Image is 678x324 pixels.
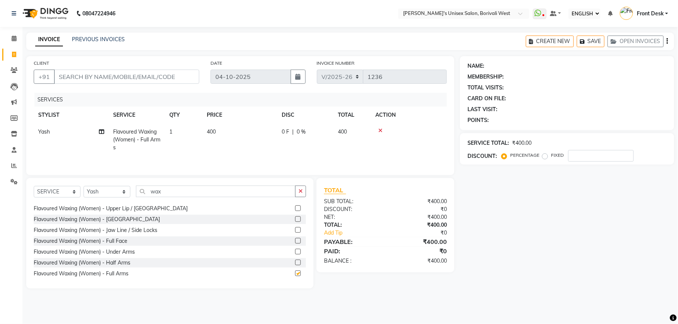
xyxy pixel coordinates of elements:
[467,106,497,113] div: LAST VISIT:
[318,213,385,221] div: NET:
[54,70,199,84] input: SEARCH BY NAME/MOBILE/EMAIL/CODE
[292,128,294,136] span: |
[608,36,664,47] button: OPEN INVOICES
[324,186,346,194] span: TOTAL
[318,237,385,246] div: PAYABLE:
[202,107,277,123] th: PRICE
[34,270,128,278] div: Flavoured Waxing (Women) - Full Arms
[371,107,447,123] th: ACTION
[34,93,452,107] div: SERVICES
[467,62,484,70] div: NAME:
[19,3,70,24] img: logo
[318,221,385,229] div: TOTAL:
[318,257,385,265] div: BALANCE :
[467,116,489,124] div: POINTS:
[397,229,452,237] div: ₹0
[34,70,55,84] button: +91
[385,257,452,265] div: ₹400.00
[113,128,160,151] span: Flavoured Waxing (Women) - Full Arms
[385,213,452,221] div: ₹400.00
[467,73,504,81] div: MEMBERSHIP:
[34,248,135,256] div: Flavoured Waxing (Women) - Under Arms
[318,229,397,237] a: Add Tip
[34,237,127,245] div: Flavoured Waxing (Women) - Full Face
[165,107,202,123] th: QTY
[338,128,347,135] span: 400
[318,198,385,205] div: SUB TOTAL:
[551,152,564,159] label: FIXED
[34,216,160,223] div: Flavoured Waxing (Women) - [GEOGRAPHIC_DATA]
[467,139,509,147] div: SERVICE TOTAL:
[34,226,157,234] div: Flavoured Waxing (Women) - Jaw Line / Side Locks
[620,7,633,20] img: Front Desk
[385,221,452,229] div: ₹400.00
[72,36,125,43] a: PREVIOUS INVOICES
[35,33,63,46] a: INVOICE
[136,186,296,197] input: Search or Scan
[467,84,504,92] div: TOTAL VISITS:
[277,107,333,123] th: DISC
[34,259,130,267] div: Flavoured Waxing (Women) - Half Arms
[169,128,172,135] span: 1
[318,247,385,256] div: PAID:
[34,107,109,123] th: STYLIST
[510,152,539,159] label: PERCENTAGE
[467,152,497,160] div: DISCOUNT:
[385,198,452,205] div: ₹400.00
[637,10,664,18] span: Front Desk
[34,205,188,213] div: Flavoured Waxing (Women) - Upper Lip / [GEOGRAPHIC_DATA]
[297,128,306,136] span: 0 %
[333,107,371,123] th: TOTAL
[577,36,605,47] button: SAVE
[385,237,452,246] div: ₹400.00
[282,128,289,136] span: 0 F
[318,205,385,213] div: DISCOUNT:
[207,128,216,135] span: 400
[317,60,355,67] label: INVOICE NUMBER
[38,128,50,135] span: Yash
[82,3,115,24] b: 08047224946
[512,139,532,147] div: ₹400.00
[526,36,574,47] button: CREATE NEW
[385,247,452,256] div: ₹0
[211,60,222,67] label: DATE
[109,107,165,123] th: SERVICE
[467,95,506,103] div: CARD ON FILE:
[385,205,452,213] div: ₹0
[34,60,49,67] label: CLIENT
